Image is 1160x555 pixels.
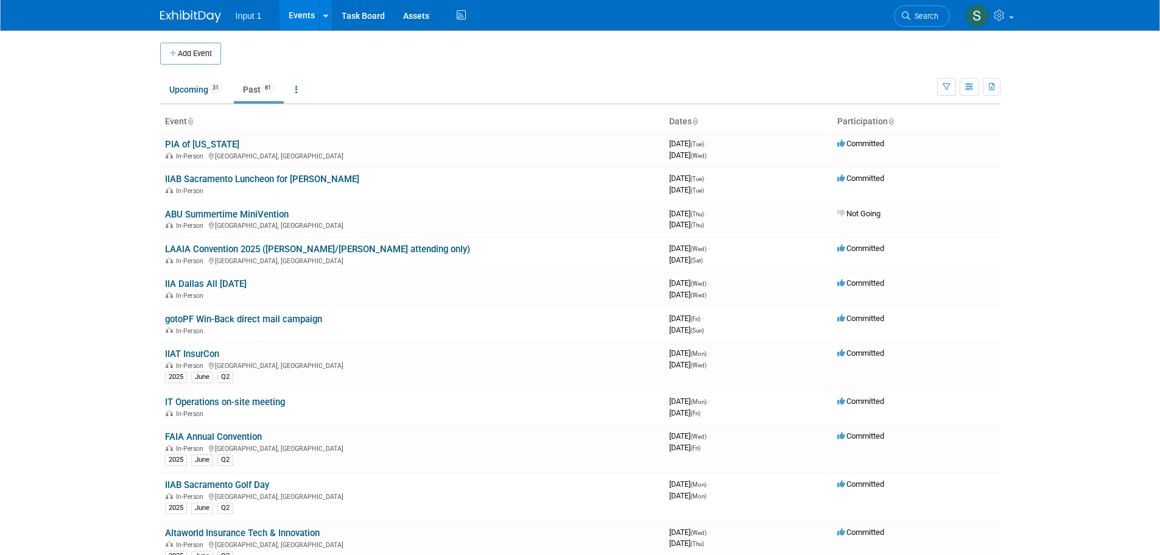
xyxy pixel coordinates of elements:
[691,211,704,217] span: (Thu)
[837,348,884,358] span: Committed
[837,209,881,218] span: Not Going
[894,5,950,27] a: Search
[669,431,710,440] span: [DATE]
[166,493,173,499] img: In-Person Event
[165,348,219,359] a: IIAT InsurCon
[692,116,698,126] a: Sort by Start Date
[191,454,213,465] div: June
[691,529,706,536] span: (Wed)
[176,362,207,370] span: In-Person
[966,4,989,27] img: Susan Stout
[217,454,233,465] div: Q2
[691,292,706,299] span: (Wed)
[217,503,233,514] div: Q2
[691,540,704,547] span: (Thu)
[669,348,710,358] span: [DATE]
[176,445,207,453] span: In-Person
[165,454,187,465] div: 2025
[691,362,706,369] span: (Wed)
[166,445,173,451] img: In-Person Event
[669,479,710,489] span: [DATE]
[165,220,659,230] div: [GEOGRAPHIC_DATA], [GEOGRAPHIC_DATA]
[176,152,207,160] span: In-Person
[888,116,894,126] a: Sort by Participation Type
[669,491,706,500] span: [DATE]
[176,222,207,230] span: In-Person
[837,278,884,288] span: Committed
[669,150,706,160] span: [DATE]
[837,174,884,183] span: Committed
[669,185,704,194] span: [DATE]
[165,278,247,289] a: IIA Dallas All [DATE]
[165,491,659,501] div: [GEOGRAPHIC_DATA], [GEOGRAPHIC_DATA]
[708,244,710,253] span: -
[176,187,207,195] span: In-Person
[166,222,173,228] img: In-Person Event
[837,479,884,489] span: Committed
[191,372,213,383] div: June
[691,316,700,322] span: (Fri)
[217,372,233,383] div: Q2
[706,139,708,148] span: -
[261,83,275,93] span: 81
[691,398,706,405] span: (Mon)
[708,348,710,358] span: -
[160,111,664,132] th: Event
[708,479,710,489] span: -
[837,397,884,406] span: Committed
[165,174,359,185] a: IIAB Sacramento Luncheon for [PERSON_NAME]
[209,83,222,93] span: 31
[691,481,706,488] span: (Mon)
[234,78,284,101] a: Past81
[166,152,173,158] img: In-Person Event
[669,290,706,299] span: [DATE]
[669,408,700,417] span: [DATE]
[165,255,659,265] div: [GEOGRAPHIC_DATA], [GEOGRAPHIC_DATA]
[187,116,193,126] a: Sort by Event Name
[165,150,659,160] div: [GEOGRAPHIC_DATA], [GEOGRAPHIC_DATA]
[669,278,710,288] span: [DATE]
[691,280,706,287] span: (Wed)
[691,187,704,194] span: (Tue)
[165,539,659,549] div: [GEOGRAPHIC_DATA], [GEOGRAPHIC_DATA]
[691,152,706,159] span: (Wed)
[165,139,239,150] a: PIA of [US_STATE]
[691,175,704,182] span: (Tue)
[166,410,173,416] img: In-Person Event
[691,445,700,451] span: (Fri)
[669,325,704,334] span: [DATE]
[708,397,710,406] span: -
[664,111,832,132] th: Dates
[166,541,173,547] img: In-Person Event
[176,541,207,549] span: In-Person
[165,372,187,383] div: 2025
[669,174,708,183] span: [DATE]
[669,397,710,406] span: [DATE]
[176,292,207,300] span: In-Person
[669,360,706,369] span: [DATE]
[669,255,703,264] span: [DATE]
[166,187,173,193] img: In-Person Event
[691,246,706,252] span: (Wed)
[191,503,213,514] div: June
[837,314,884,323] span: Committed
[691,433,706,440] span: (Wed)
[691,350,706,357] span: (Mon)
[669,244,710,253] span: [DATE]
[160,78,231,101] a: Upcoming31
[165,479,269,490] a: IIAB Sacramento Golf Day
[669,539,704,548] span: [DATE]
[165,431,262,442] a: FAIA Annual Convention
[691,410,700,417] span: (Fri)
[708,278,710,288] span: -
[165,528,320,539] a: Altaworld Insurance Tech & Innovation
[176,257,207,265] span: In-Person
[176,327,207,335] span: In-Person
[837,431,884,440] span: Committed
[832,111,1000,132] th: Participation
[691,257,703,264] span: (Sat)
[837,244,884,253] span: Committed
[837,528,884,537] span: Committed
[910,12,938,21] span: Search
[236,11,262,21] span: Input 1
